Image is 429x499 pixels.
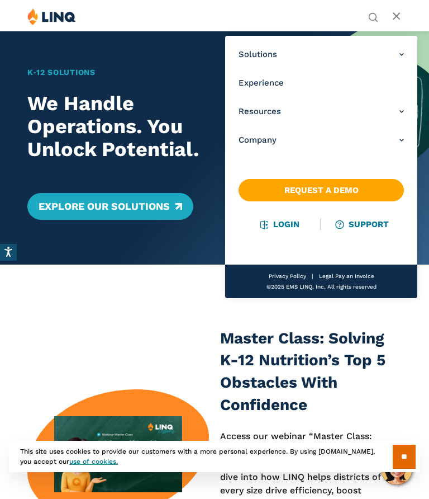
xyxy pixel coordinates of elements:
a: Legal [318,273,333,279]
a: Privacy Policy [268,273,306,279]
span: ©2025 EMS LINQ, Inc. All rights reserved [266,284,376,290]
nav: Utility Navigation [368,8,378,21]
button: Open Search Bar [368,11,378,21]
div: This site uses cookies to provide our customers with a more personal experience. By using [DOMAIN... [9,441,420,472]
a: Pay an Invoice [335,273,374,279]
button: Open Main Menu [392,11,402,23]
a: Experience [239,77,404,89]
a: Support [336,219,389,229]
a: Explore Our Solutions [27,193,193,220]
nav: Primary Navigation [225,36,417,298]
span: Company [239,134,277,146]
a: Login [260,219,299,229]
a: use of cookies. [69,458,118,465]
img: LINQ | K‑12 Software [27,8,76,25]
h3: Master Class: Solving K-12 Nutrition’s Top 5 Obstacles With Confidence [220,327,402,416]
a: Solutions [239,49,404,60]
span: Experience [239,77,284,89]
a: Company [239,134,404,146]
h2: We Handle Operations. You Unlock Potential. [27,92,233,162]
a: Resources [239,106,404,117]
span: Resources [239,106,281,117]
a: Request a Demo [239,179,404,201]
span: Solutions [239,49,277,60]
h1: K‑12 Solutions [27,67,233,78]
